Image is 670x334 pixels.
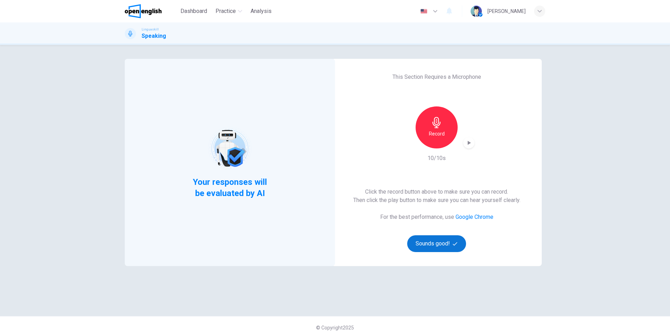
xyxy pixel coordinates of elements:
span: Your responses will be evaluated by AI [187,176,273,199]
span: Linguaskill [142,27,159,32]
span: Practice [216,7,236,15]
img: robot icon [207,126,252,171]
button: Record [416,106,458,148]
a: Google Chrome [456,214,493,220]
button: Analysis [248,5,274,18]
span: © Copyright 2025 [316,325,354,330]
div: [PERSON_NAME] [487,7,526,15]
img: OpenEnglish logo [125,4,162,18]
span: Analysis [251,7,272,15]
h6: Record [429,130,445,138]
button: Practice [213,5,245,18]
button: Sounds good! [407,235,466,252]
img: en [419,9,428,14]
h6: This Section Requires a Microphone [392,73,481,81]
img: Profile picture [471,6,482,17]
h6: 10/10s [428,154,446,162]
a: OpenEnglish logo [125,4,178,18]
span: Dashboard [180,7,207,15]
h6: For the best performance, use [380,213,493,221]
button: Dashboard [178,5,210,18]
h6: Click the record button above to make sure you can record. Then click the play button to make sur... [353,188,520,204]
h1: Speaking [142,32,166,40]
